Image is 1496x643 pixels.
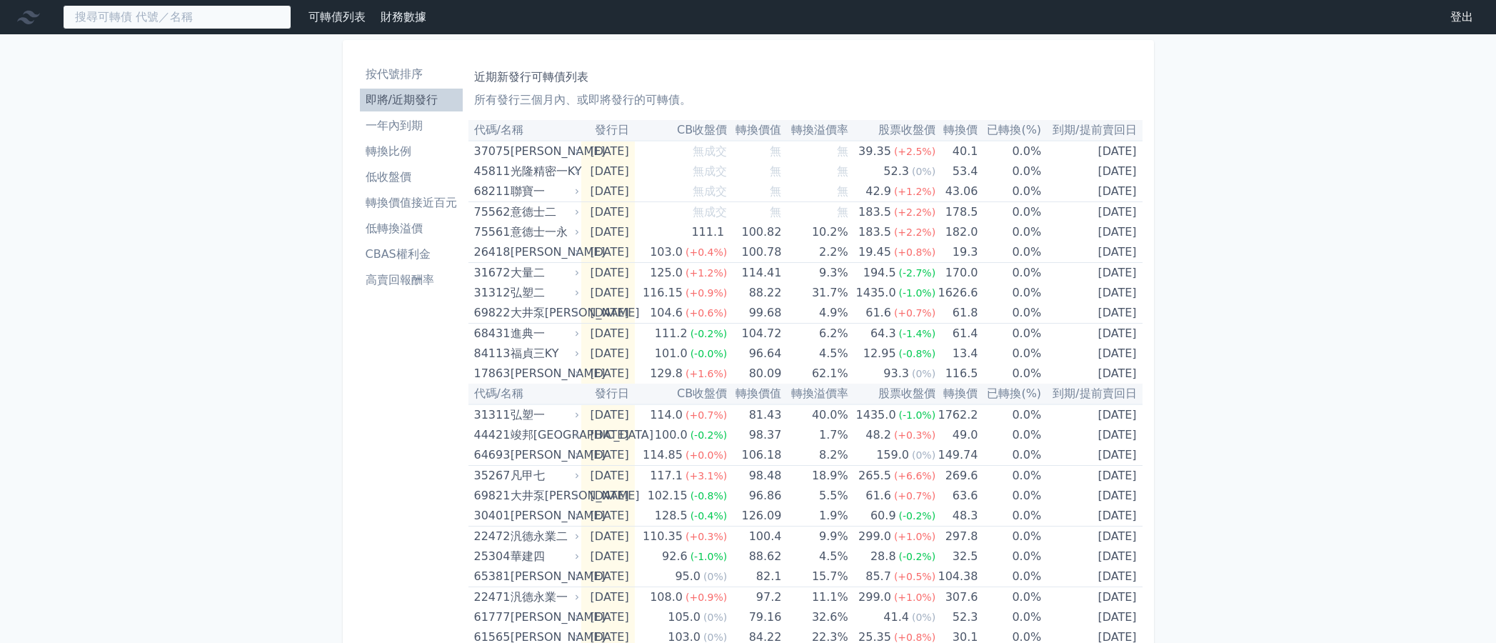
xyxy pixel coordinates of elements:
[686,368,727,379] span: (+1.6%)
[727,506,781,527] td: 126.09
[978,242,1041,263] td: 0.0%
[691,551,728,562] span: (-1.0%)
[978,364,1041,384] td: 0.0%
[581,364,634,384] td: [DATE]
[474,364,507,384] div: 17863
[781,527,848,547] td: 9.9%
[360,269,463,291] a: 高賣回報酬率
[511,242,576,262] div: [PERSON_NAME]
[978,141,1041,161] td: 0.0%
[672,567,703,587] div: 95.0
[360,91,463,109] li: 即將/近期發行
[781,384,848,404] th: 轉換溢價率
[474,181,507,201] div: 68211
[894,186,935,197] span: (+1.2%)
[837,205,848,219] span: 無
[581,283,634,303] td: [DATE]
[935,404,978,425] td: 1762.2
[727,384,781,404] th: 轉換價值
[647,364,686,384] div: 129.8
[360,166,463,189] a: 低收盤價
[1041,141,1142,161] td: [DATE]
[1041,324,1142,344] td: [DATE]
[581,486,634,506] td: [DATE]
[686,470,727,482] span: (+3.1%)
[770,184,781,198] span: 無
[781,486,848,506] td: 5.5%
[899,409,936,421] span: (-1.0%)
[511,324,576,344] div: 進典一
[1041,263,1142,284] td: [DATE]
[581,202,634,223] td: [DATE]
[691,429,728,441] span: (-0.2%)
[686,449,727,461] span: (+0.0%)
[468,384,582,404] th: 代碼/名稱
[899,328,936,339] span: (-1.4%)
[855,527,894,547] div: 299.0
[474,547,507,567] div: 25304
[511,161,576,181] div: 光隆精密一KY
[935,283,978,303] td: 1626.6
[781,567,848,587] td: 15.7%
[468,120,582,141] th: 代碼/名稱
[581,587,634,608] td: [DATE]
[647,263,686,283] div: 125.0
[581,506,634,527] td: [DATE]
[894,470,935,482] span: (+6.6%)
[511,506,576,526] div: [PERSON_NAME]
[647,587,686,607] div: 108.0
[647,466,686,486] div: 117.1
[360,169,463,186] li: 低收盤價
[581,141,634,161] td: [DATE]
[978,120,1041,141] th: 已轉換(%)
[474,303,507,323] div: 69822
[474,425,507,445] div: 44421
[781,466,848,487] td: 18.9%
[935,120,978,141] th: 轉換價
[1041,425,1142,445] td: [DATE]
[360,246,463,263] li: CBAS權利金
[727,263,781,284] td: 114.41
[894,146,935,157] span: (+2.5%)
[686,531,727,542] span: (+0.3%)
[511,141,576,161] div: [PERSON_NAME]
[635,384,727,404] th: CB收盤價
[635,120,727,141] th: CB收盤價
[581,547,634,567] td: [DATE]
[308,10,366,24] a: 可轉債列表
[880,364,912,384] div: 93.3
[912,166,935,177] span: (0%)
[474,466,507,486] div: 35267
[781,425,848,445] td: 1.7%
[935,303,978,324] td: 61.8
[474,141,507,161] div: 37075
[770,164,781,178] span: 無
[1041,567,1142,587] td: [DATE]
[978,303,1041,324] td: 0.0%
[693,205,727,219] span: 無成交
[781,283,848,303] td: 31.7%
[770,205,781,219] span: 無
[935,364,978,384] td: 116.5
[581,404,634,425] td: [DATE]
[581,242,634,263] td: [DATE]
[781,445,848,466] td: 8.2%
[848,120,935,141] th: 股票收盤價
[855,242,894,262] div: 19.45
[1041,486,1142,506] td: [DATE]
[863,486,894,506] div: 61.6
[1041,303,1142,324] td: [DATE]
[935,181,978,202] td: 43.06
[1041,202,1142,223] td: [DATE]
[511,263,576,283] div: 大量二
[511,222,576,242] div: 意德士一永
[978,384,1041,404] th: 已轉換(%)
[978,181,1041,202] td: 0.0%
[868,506,899,526] div: 60.9
[978,547,1041,567] td: 0.0%
[511,181,576,201] div: 聯寶一
[1439,6,1485,29] a: 登出
[511,405,576,425] div: 弘塑一
[511,202,576,222] div: 意德士二
[935,202,978,223] td: 178.5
